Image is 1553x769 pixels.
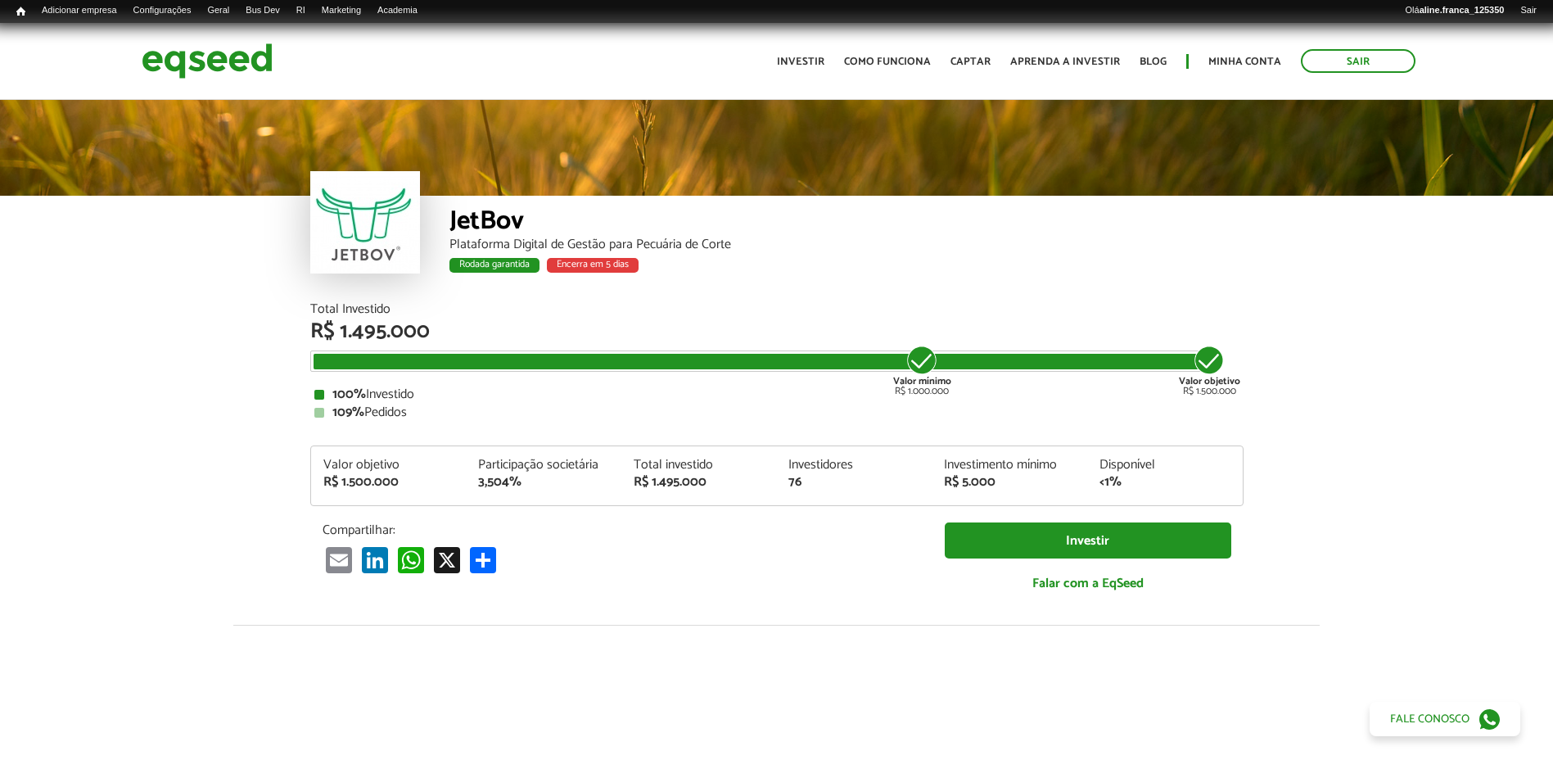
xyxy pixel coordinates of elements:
[395,546,427,573] a: WhatsApp
[359,546,391,573] a: LinkedIn
[369,4,426,17] a: Academia
[1208,57,1281,67] a: Minha conta
[449,208,1244,238] div: JetBov
[1420,5,1505,15] strong: aline.franca_125350
[788,459,919,472] div: Investidores
[199,4,237,17] a: Geral
[34,4,125,17] a: Adicionar empresa
[1397,4,1513,17] a: Oláaline.franca_125350
[634,459,765,472] div: Total investido
[1301,49,1415,73] a: Sair
[950,57,991,67] a: Captar
[1099,476,1230,489] div: <1%
[323,546,355,573] a: Email
[332,401,364,423] strong: 109%
[945,567,1231,600] a: Falar com a EqSeed
[142,39,273,83] img: EqSeed
[1010,57,1120,67] a: Aprenda a investir
[1179,373,1240,389] strong: Valor objetivo
[449,258,539,273] div: Rodada garantida
[777,57,824,67] a: Investir
[944,476,1075,489] div: R$ 5.000
[310,303,1244,316] div: Total Investido
[431,546,463,573] a: X
[125,4,200,17] a: Configurações
[1179,344,1240,396] div: R$ 1.500.000
[788,476,919,489] div: 76
[8,4,34,20] a: Início
[1140,57,1167,67] a: Blog
[237,4,288,17] a: Bus Dev
[478,476,609,489] div: 3,504%
[945,522,1231,559] a: Investir
[332,383,366,405] strong: 100%
[323,476,454,489] div: R$ 1.500.000
[634,476,765,489] div: R$ 1.495.000
[323,459,454,472] div: Valor objetivo
[16,6,25,17] span: Início
[547,258,639,273] div: Encerra em 5 dias
[449,238,1244,251] div: Plataforma Digital de Gestão para Pecuária de Corte
[844,57,931,67] a: Como funciona
[1370,702,1520,736] a: Fale conosco
[944,459,1075,472] div: Investimento mínimo
[467,546,499,573] a: Compartilhar
[314,388,1239,401] div: Investido
[314,406,1239,419] div: Pedidos
[314,4,369,17] a: Marketing
[310,321,1244,342] div: R$ 1.495.000
[1512,4,1545,17] a: Sair
[288,4,314,17] a: RI
[478,459,609,472] div: Participação societária
[1099,459,1230,472] div: Disponível
[893,373,951,389] strong: Valor mínimo
[892,344,953,396] div: R$ 1.000.000
[323,522,920,538] p: Compartilhar:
